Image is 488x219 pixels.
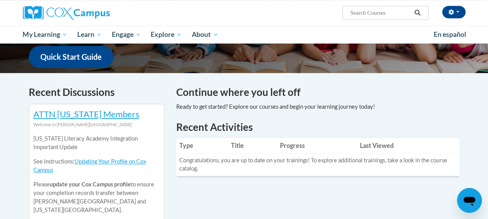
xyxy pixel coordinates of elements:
[77,30,102,39] span: Learn
[357,138,460,153] th: Last Viewed
[228,138,277,153] th: Title
[17,26,471,43] div: Main menu
[176,120,460,134] h1: Recent Activities
[176,138,228,153] th: Type
[107,26,146,43] a: Engage
[72,26,107,43] a: Learn
[434,30,466,38] span: En español
[112,30,141,39] span: Engage
[442,6,465,18] button: Account Settings
[151,30,182,39] span: Explore
[192,30,218,39] span: About
[23,6,110,20] img: Cox Campus
[23,30,67,39] span: My Learning
[18,26,73,43] a: My Learning
[33,109,139,119] a: ATTN [US_STATE] Members
[23,6,163,20] a: Cox Campus
[457,188,482,213] iframe: Button to launch messaging window
[146,26,187,43] a: Explore
[349,8,412,17] input: Search Courses
[33,120,160,129] div: Welcome to [PERSON_NAME][GEOGRAPHIC_DATA]!
[29,46,113,68] a: Quick Start Guide
[33,157,160,174] p: See instructions:
[29,85,165,100] h4: Recent Discussions
[176,85,460,100] h4: Continue where you left off
[412,8,423,17] button: Search
[187,26,223,43] a: About
[176,153,460,176] td: Congratulations, you are up to date on your trainings! To explore additional trainings, take a lo...
[277,138,357,153] th: Progress
[50,181,131,188] b: update your Cox Campus profile
[429,26,471,43] a: En español
[33,134,160,151] p: [US_STATE] Literacy Academy Integration Important Update
[33,158,146,173] a: Updating Your Profile on Cox Campus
